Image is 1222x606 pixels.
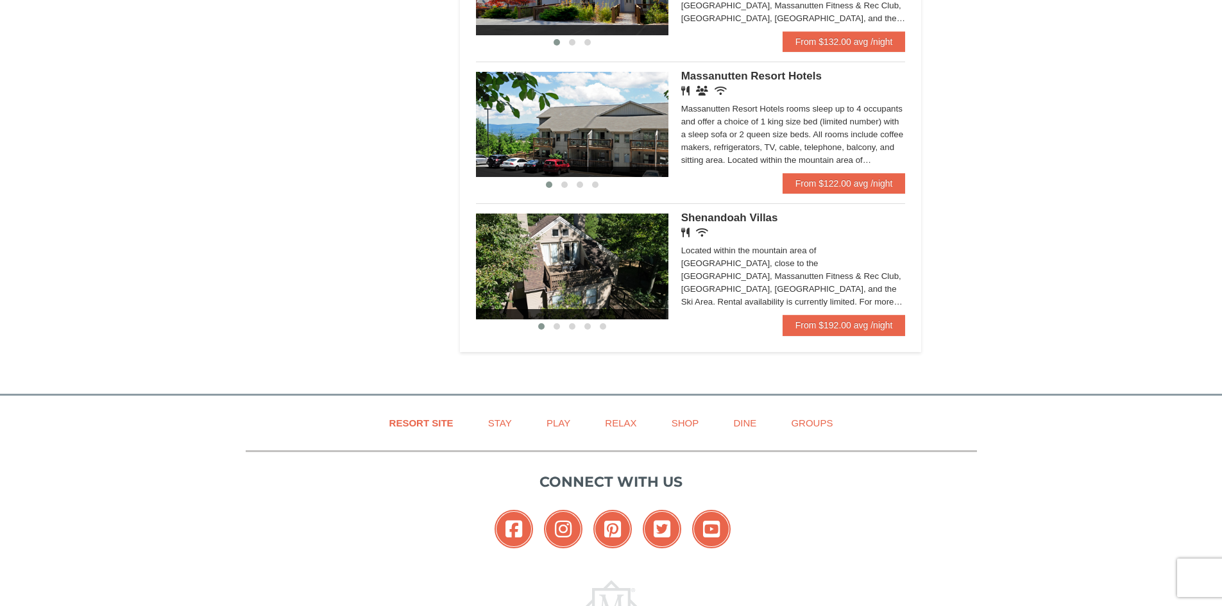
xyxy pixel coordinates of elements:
a: Resort Site [373,408,470,437]
a: From $192.00 avg /night [783,315,906,335]
div: Massanutten Resort Hotels rooms sleep up to 4 occupants and offer a choice of 1 king size bed (li... [681,103,906,167]
i: Restaurant [681,228,690,237]
a: From $132.00 avg /night [783,31,906,52]
p: Connect with us [246,471,977,492]
a: Dine [717,408,772,437]
i: Banquet Facilities [696,86,708,96]
a: Play [530,408,586,437]
i: Wireless Internet (free) [696,228,708,237]
span: Shenandoah Villas [681,212,778,224]
i: Wireless Internet (free) [715,86,727,96]
span: Massanutten Resort Hotels [681,70,822,82]
div: Located within the mountain area of [GEOGRAPHIC_DATA], close to the [GEOGRAPHIC_DATA], Massanutte... [681,244,906,308]
a: Relax [589,408,652,437]
i: Restaurant [681,86,690,96]
a: Groups [775,408,849,437]
a: From $122.00 avg /night [783,173,906,194]
a: Shop [656,408,715,437]
a: Stay [472,408,528,437]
